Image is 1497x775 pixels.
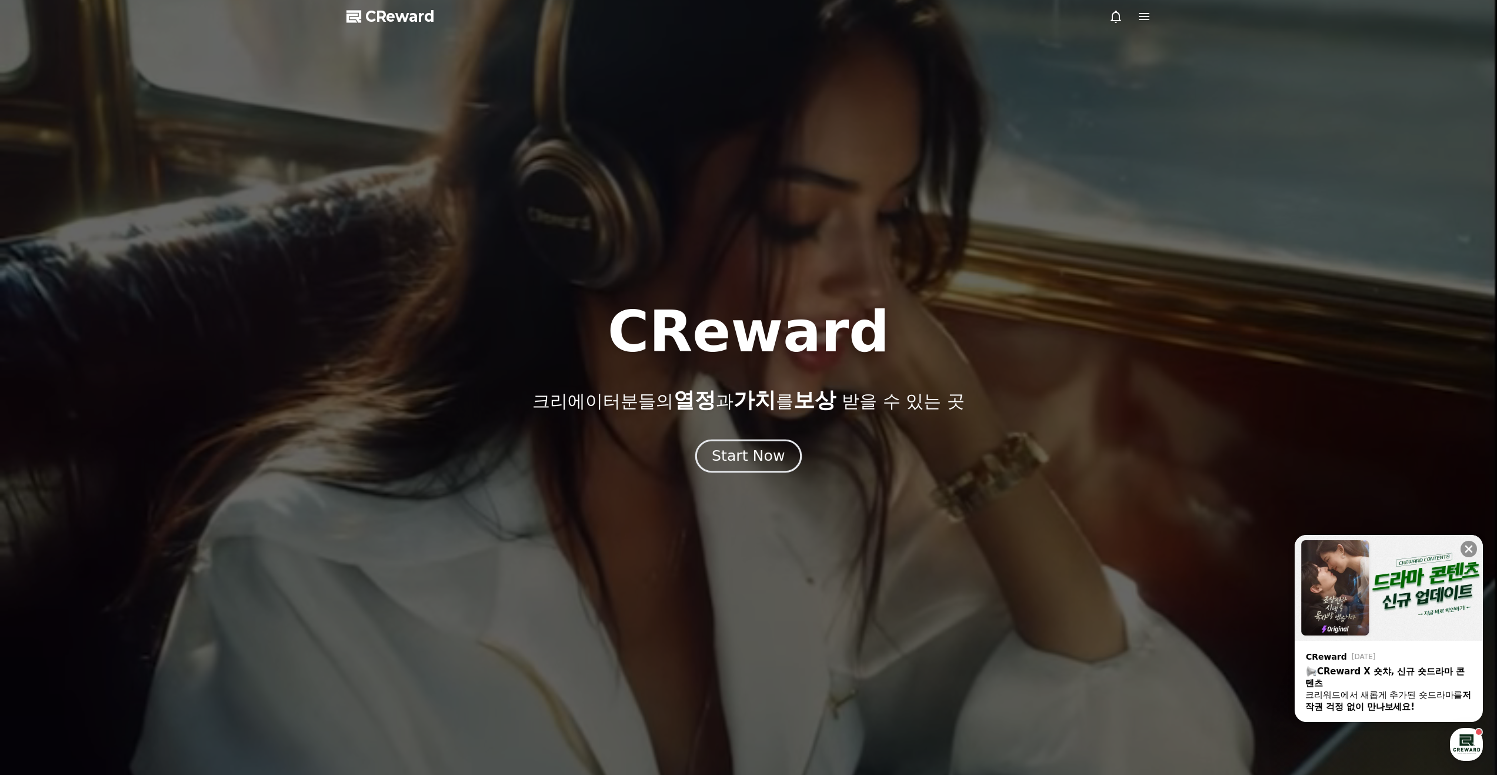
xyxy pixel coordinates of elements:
span: 홈 [37,391,44,400]
span: 설정 [182,391,196,400]
div: Start Now [712,446,785,466]
span: 가치 [734,388,776,412]
a: 홈 [4,373,78,403]
a: CReward [346,7,435,26]
span: CReward [365,7,435,26]
a: 설정 [152,373,226,403]
a: 대화 [78,373,152,403]
span: 대화 [108,391,122,401]
span: 보상 [793,388,836,412]
a: Start Now [698,452,799,463]
h1: CReward [608,304,889,360]
span: 열정 [674,388,716,412]
button: Start Now [695,439,802,473]
p: 크리에이터분들의 과 를 받을 수 있는 곳 [532,388,964,412]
